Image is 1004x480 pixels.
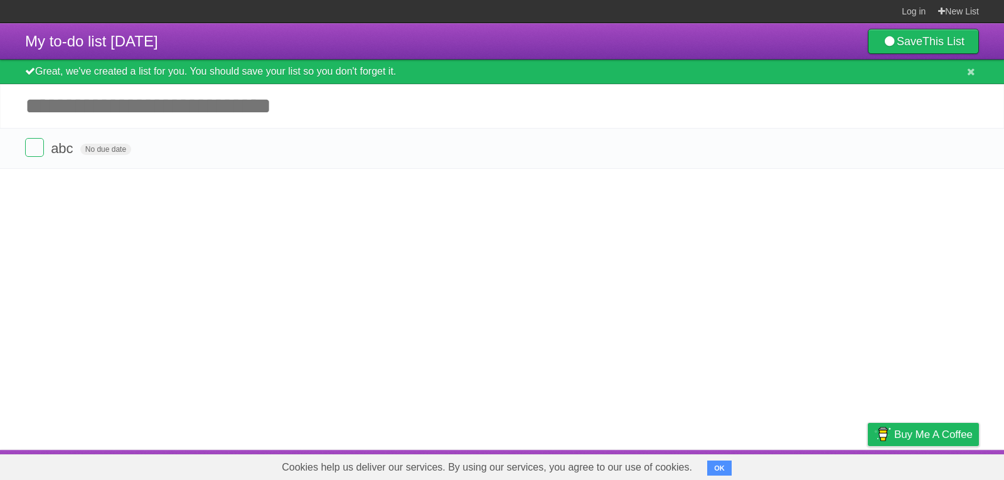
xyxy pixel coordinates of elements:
[922,35,964,48] b: This List
[269,455,705,480] span: Cookies help us deliver our services. By using our services, you agree to our use of cookies.
[852,453,884,477] a: Privacy
[25,33,158,50] span: My to-do list [DATE]
[874,424,891,445] img: Buy me a coffee
[707,461,732,476] button: OK
[868,423,979,446] a: Buy me a coffee
[701,453,727,477] a: About
[25,138,44,157] label: Done
[80,144,131,155] span: No due date
[894,424,973,445] span: Buy me a coffee
[51,141,76,156] span: abc
[742,453,793,477] a: Developers
[900,453,979,477] a: Suggest a feature
[868,29,979,54] a: SaveThis List
[809,453,836,477] a: Terms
